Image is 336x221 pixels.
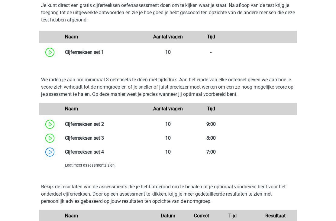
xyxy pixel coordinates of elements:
[60,33,147,41] div: Naam
[60,135,147,142] div: Cijferreeksen set 3
[60,49,147,56] div: Cijferreeksen set 1
[211,212,254,219] div: Tijd
[65,163,115,167] span: Laat meer assessments zien
[147,105,189,112] div: Aantal vragen
[60,105,147,112] div: Naam
[189,33,232,41] div: Tijd
[189,105,232,112] div: Tijd
[60,148,147,156] div: Cijferreeksen set 4
[60,212,147,219] div: Naam
[147,212,189,219] div: Datum
[254,212,297,219] div: Resultaat
[41,76,295,98] p: We raden je aan om minimaal 3 oefensets te doen met tijdsdruk. Aan het einde van elke oefenset ge...
[60,121,147,128] div: Cijferreeksen set 2
[147,33,189,41] div: Aantal vragen
[41,2,295,24] p: Je kunt direct een gratis cijferreeksen oefenassessment doen om te kijken waar je staat. Na afloo...
[189,212,211,219] div: Correct
[41,183,295,205] p: Bekijk de resultaten van de assessments die je hebt afgerond om te bepalen of je optimaal voorber...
